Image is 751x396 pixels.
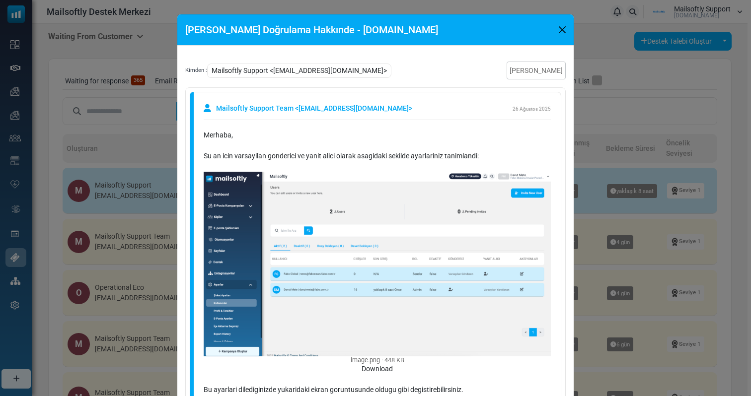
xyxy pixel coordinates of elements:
[204,172,551,356] img: image.png
[513,106,551,112] span: 26 Ağustos 2025
[185,66,207,75] span: Kimden :
[207,64,391,78] span: Mailsoftly Support <[EMAIL_ADDRESS][DOMAIN_NAME]>
[507,62,566,79] a: [PERSON_NAME]
[381,356,404,364] span: 448 KB
[362,365,393,373] a: Download
[351,356,380,364] span: image.png
[555,22,570,37] button: Close
[185,22,438,37] h5: [PERSON_NAME] Doğrulama Hakkınde - [DOMAIN_NAME]
[216,103,412,114] span: Mailsoftly Support Team <[EMAIL_ADDRESS][DOMAIN_NAME]>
